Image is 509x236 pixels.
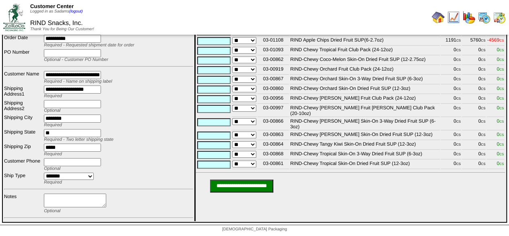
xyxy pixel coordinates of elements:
[481,97,485,100] span: CS
[432,11,445,24] img: home.gif
[481,87,485,91] span: CS
[497,76,504,81] span: 0
[497,86,504,91] span: 0
[258,85,289,94] td: 03-00860
[499,39,504,42] span: CS
[441,104,461,117] td: 0
[258,150,289,159] td: 03-00868
[222,227,287,232] span: [DEMOGRAPHIC_DATA] Packaging
[30,3,74,9] span: Customer Center
[44,108,60,113] span: Optional
[499,107,504,110] span: CS
[497,132,504,137] span: 0
[4,172,43,185] td: Ship Type
[258,104,289,117] td: 03-00997
[44,209,60,213] span: Optional
[499,48,504,52] span: CS
[258,131,289,140] td: 03-00863
[441,160,461,169] td: 0
[69,9,83,14] a: (logout)
[258,118,289,130] td: 03-00866
[290,85,440,94] td: RIND-Chewy Orchard Skin-On Dried Fruit SUP (12-3oz)
[4,193,43,214] td: Notes
[456,162,461,166] span: CS
[462,85,486,94] td: 0
[481,120,485,123] span: CS
[462,141,486,150] td: 0
[30,27,94,31] span: Thank You for Being Our Customer!
[462,104,486,117] td: 0
[258,160,289,169] td: 03-00861
[4,158,43,171] td: Customer Phone
[462,150,486,159] td: 0
[258,95,289,104] td: 03-00956
[290,66,440,75] td: RIND-Chewy Orchard Fruit Club Pack (24-12oz)
[497,141,504,147] span: 0
[290,46,440,55] td: RIND Chewy Tropical Fruit Club Pack (24-12oz)
[456,133,461,137] span: CS
[499,77,504,81] span: CS
[493,11,506,24] img: calendarinout.gif
[462,66,486,75] td: 0
[456,58,461,62] span: CS
[290,56,440,65] td: RIND-Chewy Coco-Melon Skin-On Dried Fruit SUP (12-2.75oz)
[44,57,108,62] span: Optional - Customer PO Number
[447,11,460,24] img: line_graph.gif
[4,143,43,157] td: Shipping Zip
[456,107,461,110] span: CS
[4,71,43,84] td: Customer Name
[258,66,289,75] td: 03-00919
[3,4,25,31] img: ZoRoCo_Logo(Green%26Foil)%20jpg.webp
[4,85,43,99] td: Shipping Address1
[481,162,485,166] span: CS
[497,66,504,72] span: 0
[481,152,485,156] span: CS
[497,56,504,62] span: 0
[4,49,43,63] td: PO Number
[456,152,461,156] span: CS
[290,75,440,84] td: RIND-Chewy Orchard Skin-On 3-Way Dried Fruit SUP (6-3oz)
[30,20,83,27] span: RIND Snacks, Inc.
[258,141,289,150] td: 03-00864
[258,56,289,65] td: 03-00862
[258,75,289,84] td: 03-00867
[481,39,485,42] span: CS
[44,137,113,142] span: Required - Two letter shipping state
[4,100,43,113] td: Shipping Address2
[44,43,134,48] span: Required - Requested shipment date for order
[441,46,461,55] td: 0
[497,151,504,157] span: 0
[462,11,475,24] img: graph.gif
[499,120,504,123] span: CS
[497,47,504,52] span: 0
[4,34,43,48] td: Order Date
[258,37,289,46] td: 03-01108
[290,150,440,159] td: RIND-Chewy Tropical Skin-On 3-Way Dried Fruit SUP (6-3oz)
[441,118,461,130] td: 0
[462,56,486,65] td: 0
[499,162,504,166] span: CS
[44,94,62,98] span: Required
[456,120,461,123] span: CS
[290,131,440,140] td: RIND-Chewy [PERSON_NAME] Skin-On Dried Fruit SUP (12-3oz)
[481,68,485,71] span: CS
[290,118,440,130] td: RIND-Chewy [PERSON_NAME] Skin-On 3-Way Dried Fruit SUP (6-3oz)
[456,143,461,146] span: CS
[456,97,461,100] span: CS
[497,118,504,124] span: 0
[441,37,461,46] td: 1191
[44,152,62,157] span: Required
[481,143,485,146] span: CS
[499,87,504,91] span: CS
[497,95,504,101] span: 0
[441,150,461,159] td: 0
[290,104,440,117] td: RIND-Chewy [PERSON_NAME] Fruit [PERSON_NAME] Club Pack (20-10oz)
[441,141,461,150] td: 0
[499,133,504,137] span: CS
[441,66,461,75] td: 0
[462,37,486,46] td: 5760
[462,118,486,130] td: 0
[441,131,461,140] td: 0
[487,37,504,43] span: -4569
[30,9,83,14] span: Logged in as Sadams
